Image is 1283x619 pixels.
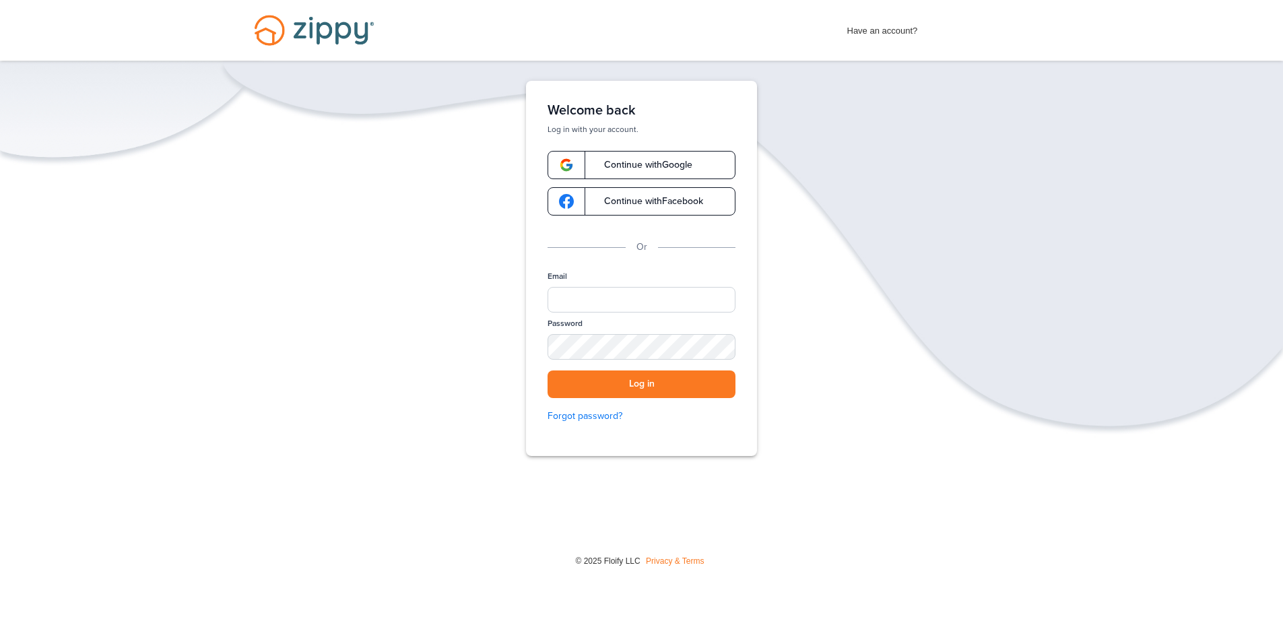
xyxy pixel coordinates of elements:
[575,556,640,566] span: © 2025 Floify LLC
[548,187,735,216] a: google-logoContinue withFacebook
[847,17,918,38] span: Have an account?
[548,102,735,119] h1: Welcome back
[548,151,735,179] a: google-logoContinue withGoogle
[559,194,574,209] img: google-logo
[646,556,704,566] a: Privacy & Terms
[548,334,735,360] input: Password
[559,158,574,172] img: google-logo
[636,240,647,255] p: Or
[548,318,583,329] label: Password
[591,160,692,170] span: Continue with Google
[548,287,735,313] input: Email
[548,370,735,398] button: Log in
[548,271,567,282] label: Email
[548,124,735,135] p: Log in with your account.
[591,197,703,206] span: Continue with Facebook
[548,409,735,424] a: Forgot password?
